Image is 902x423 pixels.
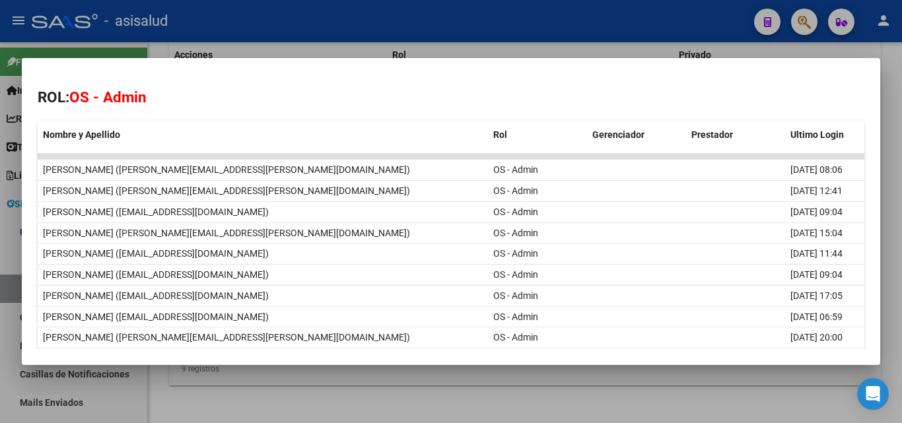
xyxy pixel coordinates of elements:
span: Prestador [691,129,733,140]
span: [DATE] 17:05 [790,290,843,301]
span: [DATE] 09:04 [790,207,843,217]
span: [PERSON_NAME] ([EMAIL_ADDRESS][DOMAIN_NAME]) [43,269,269,280]
span: OS - Admin [493,207,538,217]
h2: ROL: [38,86,864,109]
span: [PERSON_NAME] ([PERSON_NAME][EMAIL_ADDRESS][PERSON_NAME][DOMAIN_NAME]) [43,185,410,196]
span: OS - Admin [493,269,538,280]
span: Ultimo Login [790,129,844,140]
datatable-header-cell: Gerenciador [587,121,686,149]
datatable-header-cell: Prestador [686,121,785,149]
div: Open Intercom Messenger [857,378,889,410]
span: OS - Admin [493,248,538,259]
datatable-header-cell: Ultimo Login [785,121,864,149]
span: [PERSON_NAME] ([EMAIL_ADDRESS][DOMAIN_NAME]) [43,248,269,259]
span: [PERSON_NAME] ([EMAIL_ADDRESS][DOMAIN_NAME]) [43,207,269,217]
span: [DATE] 12:41 [790,185,843,196]
span: Rol [493,129,507,140]
datatable-header-cell: Rol [488,121,587,149]
span: OS - Admin [493,164,538,175]
span: [PERSON_NAME] ([PERSON_NAME][EMAIL_ADDRESS][PERSON_NAME][DOMAIN_NAME]) [43,164,410,175]
span: [DATE] 06:59 [790,311,843,322]
span: [DATE] 09:04 [790,269,843,280]
span: OS - Admin [493,311,538,322]
span: [DATE] 11:44 [790,248,843,259]
span: OS - Admin [493,185,538,196]
span: [DATE] 15:04 [790,228,843,238]
span: [PERSON_NAME] ([PERSON_NAME][EMAIL_ADDRESS][PERSON_NAME][DOMAIN_NAME]) [43,332,410,342]
span: [PERSON_NAME] ([PERSON_NAME][EMAIL_ADDRESS][PERSON_NAME][DOMAIN_NAME]) [43,228,410,238]
span: [DATE] 08:06 [790,164,843,175]
span: [DATE] 20:00 [790,332,843,342]
span: OS - Admin [493,228,538,238]
span: [PERSON_NAME] ([EMAIL_ADDRESS][DOMAIN_NAME]) [43,311,269,322]
span: OS - Admin [493,290,538,301]
span: OS - Admin [493,332,538,342]
span: [PERSON_NAME] ([EMAIL_ADDRESS][DOMAIN_NAME]) [43,290,269,301]
datatable-header-cell: Nombre y Apellido [38,121,488,149]
span: OS - Admin [69,88,147,106]
span: Nombre y Apellido [43,129,120,140]
span: Gerenciador [592,129,644,140]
